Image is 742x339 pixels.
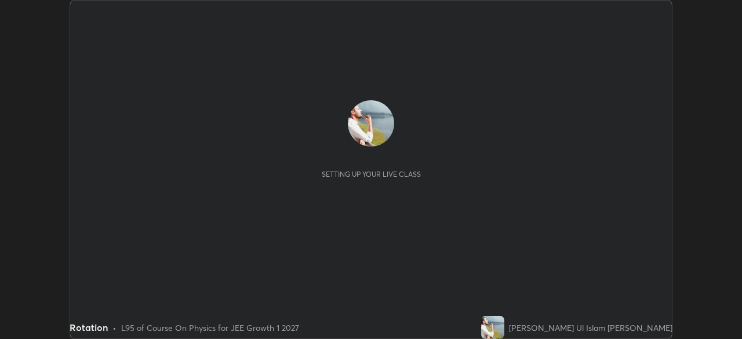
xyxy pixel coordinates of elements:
[112,322,117,334] div: •
[322,170,421,178] div: Setting up your live class
[121,322,299,334] div: L95 of Course On Physics for JEE Growth 1 2027
[348,100,394,147] img: 8542fd9634654b18b5ab1538d47c8f9c.jpg
[481,316,504,339] img: 8542fd9634654b18b5ab1538d47c8f9c.jpg
[70,320,108,334] div: Rotation
[509,322,672,334] div: [PERSON_NAME] Ul Islam [PERSON_NAME]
